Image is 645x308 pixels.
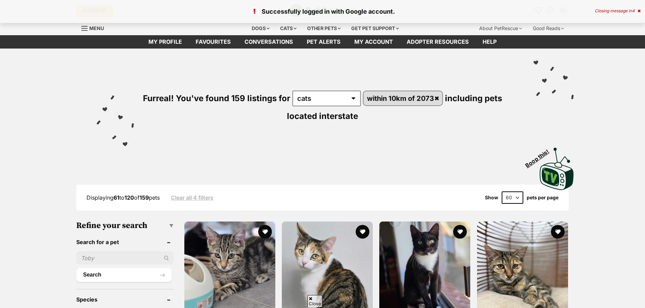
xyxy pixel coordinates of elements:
span: Displaying to of pets [87,194,160,201]
a: Help [476,35,503,49]
button: favourite [356,225,369,239]
a: Boop this! [540,142,574,191]
a: conversations [238,35,300,49]
div: Cats [275,22,301,35]
span: including pets located interstate [287,93,502,121]
div: Other pets [302,22,345,35]
a: Adopter resources [400,35,476,49]
div: Closing message in [595,9,641,13]
div: Good Reads [528,22,569,35]
div: Dogs [247,22,274,35]
a: Clear all 4 filters [171,195,213,201]
span: Furreal! You've found 159 listings for [143,93,290,103]
header: Species [76,296,173,303]
strong: 159 [140,194,149,201]
img: PetRescue TV logo [540,148,574,190]
input: Toby [76,252,173,265]
a: within 10km of 2073 [364,91,442,105]
button: favourite [258,225,272,239]
span: Close [307,295,322,307]
a: My profile [142,35,189,49]
h3: Refine your search [76,221,173,230]
strong: 120 [124,194,134,201]
a: Favourites [189,35,238,49]
a: Menu [81,22,109,34]
span: Show [485,195,498,200]
button: Search [76,268,172,282]
span: 4 [632,8,635,13]
a: My account [347,35,400,49]
div: Get pet support [346,22,404,35]
header: Search for a pet [76,239,173,245]
span: Boop this! [524,144,556,169]
strong: 61 [114,194,119,201]
p: Successfully logged in with Google account. [7,7,638,16]
label: pets per page [527,195,558,200]
div: About PetRescue [474,22,527,35]
button: favourite [551,225,565,239]
span: Menu [89,25,104,31]
a: Pet alerts [300,35,347,49]
button: favourite [453,225,467,239]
